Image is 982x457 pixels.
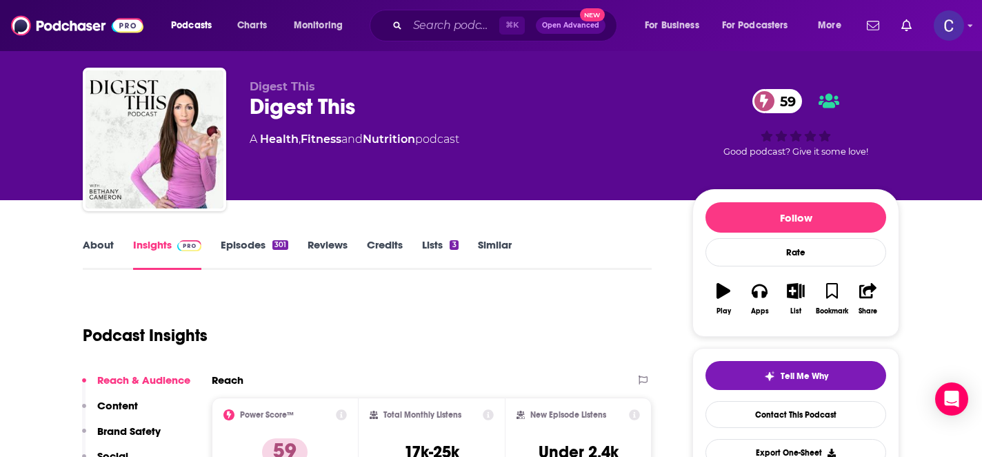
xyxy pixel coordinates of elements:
[383,10,630,41] div: Search podcasts, credits, & more...
[645,16,699,35] span: For Business
[861,14,885,37] a: Show notifications dropdown
[272,240,288,250] div: 301
[294,16,343,35] span: Monitoring
[766,89,803,113] span: 59
[284,14,361,37] button: open menu
[82,399,138,425] button: Content
[212,373,243,387] h2: Reach
[530,410,606,420] h2: New Episode Listens
[778,274,814,324] button: List
[808,14,859,37] button: open menu
[308,238,348,270] a: Reviews
[705,274,741,324] button: Play
[250,131,459,148] div: A podcast
[818,16,841,35] span: More
[790,307,801,315] div: List
[705,238,886,266] div: Rate
[133,238,201,270] a: InsightsPodchaser Pro
[240,410,294,420] h2: Power Score™
[934,10,964,41] span: Logged in as publicityxxtina
[580,8,605,21] span: New
[723,146,868,157] span: Good podcast? Give it some love!
[722,16,788,35] span: For Podcasters
[383,410,461,420] h2: Total Monthly Listens
[422,238,458,270] a: Lists3
[814,274,850,324] button: Bookmark
[781,371,828,382] span: Tell Me Why
[934,10,964,41] img: User Profile
[250,80,315,93] span: Digest This
[478,238,512,270] a: Similar
[11,12,143,39] img: Podchaser - Follow, Share and Rate Podcasts
[751,307,769,315] div: Apps
[341,133,363,146] span: and
[177,240,201,251] img: Podchaser Pro
[171,16,212,35] span: Podcasts
[935,382,968,416] div: Open Intercom Messenger
[301,133,341,146] a: Fitness
[850,274,886,324] button: Share
[705,401,886,428] a: Contact This Podcast
[896,14,917,37] a: Show notifications dropdown
[86,70,223,208] img: Digest This
[692,80,899,166] div: 59Good podcast? Give it some love!
[816,307,848,315] div: Bookmark
[859,307,877,315] div: Share
[542,22,599,29] span: Open Advanced
[934,10,964,41] button: Show profile menu
[260,133,299,146] a: Health
[741,274,777,324] button: Apps
[717,307,731,315] div: Play
[635,14,717,37] button: open menu
[82,373,190,399] button: Reach & Audience
[713,14,808,37] button: open menu
[161,14,230,37] button: open menu
[299,133,301,146] span: ,
[705,202,886,233] button: Follow
[97,399,138,412] p: Content
[228,14,275,37] a: Charts
[752,89,803,113] a: 59
[97,425,161,438] p: Brand Safety
[536,17,605,34] button: Open AdvancedNew
[363,133,415,146] a: Nutrition
[83,238,114,270] a: About
[83,325,208,346] h1: Podcast Insights
[764,371,775,382] img: tell me why sparkle
[82,425,161,450] button: Brand Safety
[705,361,886,390] button: tell me why sparkleTell Me Why
[221,238,288,270] a: Episodes301
[450,240,458,250] div: 3
[237,16,267,35] span: Charts
[367,238,403,270] a: Credits
[499,17,525,35] span: ⌘ K
[97,373,190,387] p: Reach & Audience
[408,14,499,37] input: Search podcasts, credits, & more...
